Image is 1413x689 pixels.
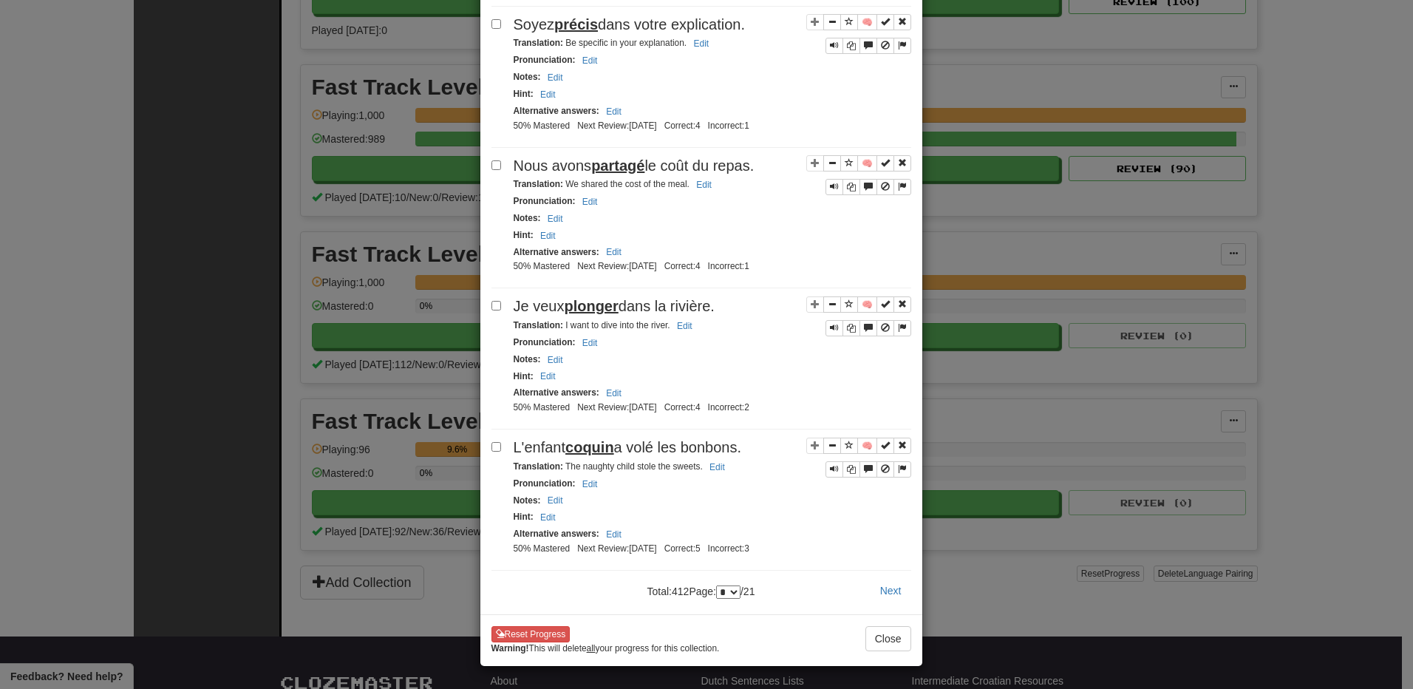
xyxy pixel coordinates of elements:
button: Edit [543,211,568,227]
li: 50% Mastered [510,120,574,132]
strong: Alternative answers : [514,106,599,116]
u: plonger [564,298,618,314]
button: Edit [602,244,626,260]
div: Sentence controls [806,14,911,55]
li: Incorrect: 1 [704,260,753,273]
li: Correct: 4 [661,260,704,273]
li: Incorrect: 2 [704,401,753,414]
button: Edit [536,86,560,103]
u: précis [554,16,598,33]
strong: Translation : [514,179,563,189]
strong: Notes : [514,354,541,364]
small: Be specific in your explanation. [514,38,714,48]
button: Edit [536,509,560,526]
strong: Notes : [514,495,541,506]
div: Sentence controls [825,320,911,336]
strong: Pronunciation : [514,478,576,489]
li: Next Review: [DATE] [573,260,660,273]
strong: Alternative answers : [514,529,599,539]
li: Incorrect: 3 [704,543,753,555]
li: Correct: 4 [661,120,704,132]
div: Total: 412 Page: / 21 [627,578,774,599]
small: This will delete your progress for this collection. [491,642,720,655]
div: Sentence controls [825,179,911,195]
button: 🧠 [857,155,877,172]
button: 🧠 [857,14,877,30]
button: Edit [543,69,568,86]
u: partagé [591,157,644,174]
span: L'enfant a volé les bonbons. [514,439,741,455]
span: Soyez dans votre explication. [514,16,746,33]
button: Edit [705,459,729,475]
strong: Hint : [514,512,534,522]
strong: Translation : [514,461,563,472]
li: 50% Mastered [510,401,574,414]
strong: Translation : [514,38,563,48]
div: Sentence controls [825,461,911,478]
button: 🧠 [857,296,877,313]
button: Edit [602,526,626,543]
strong: Hint : [514,371,534,381]
li: 50% Mastered [510,260,574,273]
li: Next Review: [DATE] [573,401,660,414]
button: Edit [692,177,716,193]
button: Edit [543,352,568,368]
small: We shared the cost of the meal. [514,179,716,189]
strong: Pronunciation : [514,196,576,206]
strong: Notes : [514,72,541,82]
span: Nous avons le coût du repas. [514,157,755,174]
strong: Alternative answers : [514,387,599,398]
button: Edit [578,476,602,492]
button: Edit [543,492,568,509]
li: 50% Mastered [510,543,574,555]
button: Edit [578,335,602,351]
strong: Warning! [491,643,529,654]
strong: Hint : [514,89,534,99]
div: Sentence controls [806,296,911,336]
strong: Alternative answers : [514,247,599,257]
u: coquin [565,439,614,455]
button: Edit [602,385,626,401]
button: Next [871,578,911,603]
li: Correct: 5 [661,543,704,555]
div: Sentence controls [806,437,911,478]
button: 🧠 [857,438,877,454]
li: Next Review: [DATE] [573,543,660,555]
button: Edit [673,318,697,334]
button: Edit [536,368,560,384]
button: Edit [689,35,713,52]
strong: Hint : [514,230,534,240]
strong: Translation : [514,320,563,330]
button: Edit [578,52,602,69]
button: Edit [578,194,602,210]
li: Next Review: [DATE] [573,120,660,132]
strong: Notes : [514,213,541,223]
strong: Pronunciation : [514,337,576,347]
li: Correct: 4 [661,401,704,414]
button: Close [865,626,911,651]
li: Incorrect: 1 [704,120,753,132]
small: The naughty child stole the sweets. [514,461,729,472]
button: Edit [602,103,626,120]
strong: Pronunciation : [514,55,576,65]
small: I want to dive into the river. [514,320,697,330]
div: Sentence controls [806,155,911,196]
button: Reset Progress [491,626,571,642]
div: Sentence controls [825,38,911,54]
button: Edit [536,228,560,244]
u: all [587,643,596,654]
span: Je veux dans la rivière. [514,298,715,314]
